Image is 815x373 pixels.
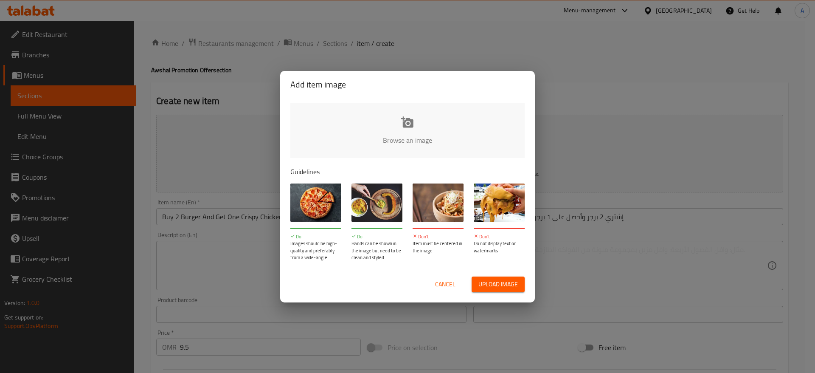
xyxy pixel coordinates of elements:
p: Guidelines [290,167,525,177]
img: guide-img-1@3x.jpg [290,184,341,222]
h2: Add item image [290,78,525,91]
span: Cancel [435,279,455,290]
p: Do not display text or watermarks [474,240,525,254]
p: Do [290,233,341,240]
button: Cancel [432,277,459,292]
img: guide-img-2@3x.jpg [351,184,402,222]
p: Item must be centered in the image [413,240,464,254]
p: Do [351,233,402,240]
button: Upload image [472,277,525,292]
img: guide-img-4@3x.jpg [474,184,525,222]
p: Don't [474,233,525,240]
p: Images should be high-quality and preferably from a wide-angle [290,240,341,261]
p: Hands can be shown in the image but need to be clean and styled [351,240,402,261]
span: Upload image [478,279,518,290]
p: Don't [413,233,464,240]
img: guide-img-3@3x.jpg [413,184,464,222]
